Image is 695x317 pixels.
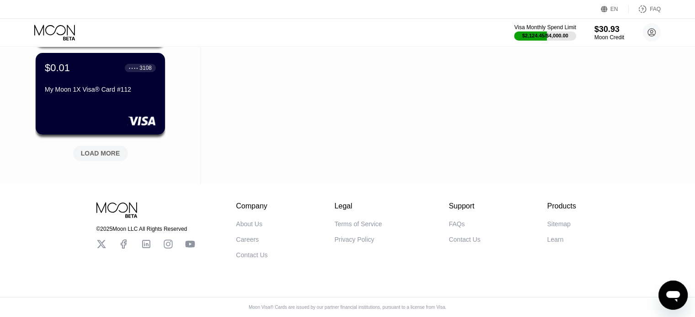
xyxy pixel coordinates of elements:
div: $30.93 [594,25,624,34]
div: Privacy Policy [334,236,374,243]
div: Company [236,202,268,210]
div: Contact Us [236,251,268,259]
div: Learn [547,236,563,243]
div: Support [449,202,480,210]
div: EN [610,6,618,12]
div: My Moon 1X Visa® Card #112 [45,86,156,93]
div: Contact Us [449,236,480,243]
div: $0.01 [45,62,70,74]
div: Careers [236,236,259,243]
div: FAQs [449,220,465,228]
div: Moon Visa® Cards are issued by our partner financial institutions, pursuant to a license from Visa. [241,305,454,310]
div: 3108 [139,65,152,71]
div: Terms of Service [334,220,382,228]
div: EN [601,5,629,14]
div: Sitemap [547,220,570,228]
div: LOAD MORE [81,149,120,157]
div: © 2025 Moon LLC All Rights Reserved [96,226,195,232]
iframe: Button to launch messaging window, conversation in progress [658,281,688,310]
div: ● ● ● ● [129,67,138,69]
div: $0.01● ● ● ●3108My Moon 1X Visa® Card #112 [36,53,165,135]
div: Legal [334,202,382,210]
div: LOAD MORE [66,142,135,161]
div: FAQ [650,6,661,12]
div: About Us [236,220,263,228]
div: Visa Monthly Spend Limit$2,124.45/$4,000.00 [514,24,576,41]
div: FAQ [629,5,661,14]
div: Products [547,202,576,210]
div: Visa Monthly Spend Limit [514,24,576,31]
div: $30.93Moon Credit [594,25,624,41]
div: Moon Credit [594,34,624,41]
div: $2,124.45 / $4,000.00 [522,33,568,38]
